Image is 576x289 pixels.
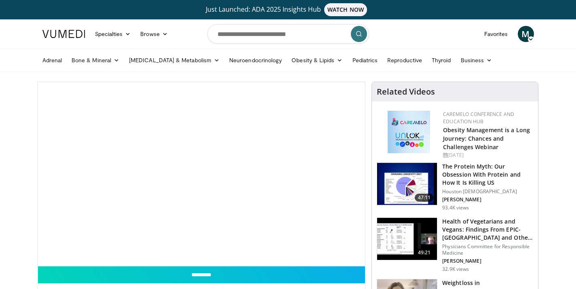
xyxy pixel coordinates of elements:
a: Obesity & Lipids [287,52,347,68]
a: Adrenal [38,52,67,68]
a: Obesity Management is a Long Journey: Chances and Challenges Webinar [443,126,530,151]
p: 32.9K views [442,266,469,272]
a: [MEDICAL_DATA] & Metabolism [124,52,224,68]
h3: The Protein Myth: Our Obsession With Protein and How It Is Killing US [442,162,533,187]
video-js: Video Player [38,82,365,266]
a: Pediatrics [348,52,383,68]
img: b7b8b05e-5021-418b-a89a-60a270e7cf82.150x105_q85_crop-smart_upscale.jpg [377,163,437,205]
a: Browse [135,26,173,42]
a: Bone & Mineral [67,52,124,68]
a: Thyroid [427,52,456,68]
a: Neuroendocrinology [224,52,287,68]
a: 47:11 The Protein Myth: Our Obsession With Protein and How It Is Killing US Houston [DEMOGRAPHIC_... [377,162,533,211]
h3: Health of Vegetarians and Vegans: Findings From EPIC-[GEOGRAPHIC_DATA] and Othe… [442,217,533,242]
a: Just Launched: ADA 2025 Insights HubWATCH NOW [44,3,533,16]
p: [PERSON_NAME] [442,258,533,264]
p: Physicians Committee for Responsible Medicine [442,243,533,256]
img: 45df64a9-a6de-482c-8a90-ada250f7980c.png.150x105_q85_autocrop_double_scale_upscale_version-0.2.jpg [388,111,430,153]
a: Specialties [90,26,136,42]
p: Houston [DEMOGRAPHIC_DATA] [442,188,533,195]
span: WATCH NOW [324,3,367,16]
a: Business [456,52,497,68]
a: Favorites [479,26,513,42]
a: M [518,26,534,42]
span: 49:21 [415,249,434,257]
p: 93.4K views [442,205,469,211]
span: 47:11 [415,194,434,202]
a: 49:21 Health of Vegetarians and Vegans: Findings From EPIC-[GEOGRAPHIC_DATA] and Othe… Physicians... [377,217,533,272]
img: 606f2b51-b844-428b-aa21-8c0c72d5a896.150x105_q85_crop-smart_upscale.jpg [377,218,437,260]
h4: Related Videos [377,87,435,97]
div: [DATE] [443,152,532,159]
img: VuMedi Logo [42,30,85,38]
input: Search topics, interventions [207,24,369,44]
a: Reproductive [382,52,427,68]
p: [PERSON_NAME] [442,196,533,203]
a: CaReMeLO Conference and Education Hub [443,111,514,125]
